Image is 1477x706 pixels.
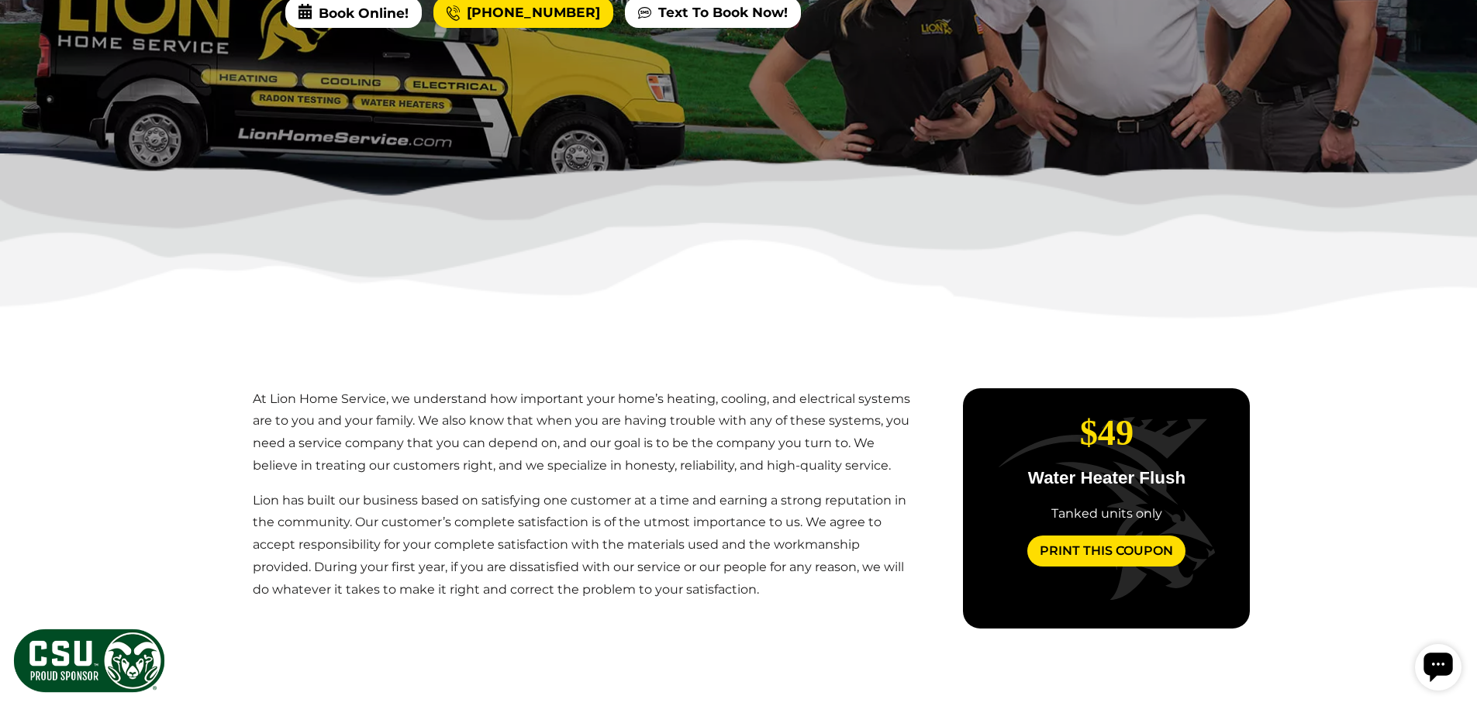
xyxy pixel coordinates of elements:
[1080,413,1134,453] span: $49
[963,388,1249,629] div: carousel
[6,6,53,53] div: Open chat widget
[1027,536,1185,567] a: Print This Coupon
[253,490,919,601] p: Lion has built our business based on satisfying one customer at a time and earning a strong reput...
[975,470,1237,487] p: Water Heater Flush
[963,388,1250,591] div: slide 1
[975,505,1237,523] div: Tanked units only
[253,388,919,477] p: At Lion Home Service, we understand how important your home’s heating, cooling, and electrical sy...
[12,627,167,694] img: CSU Sponsor Badge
